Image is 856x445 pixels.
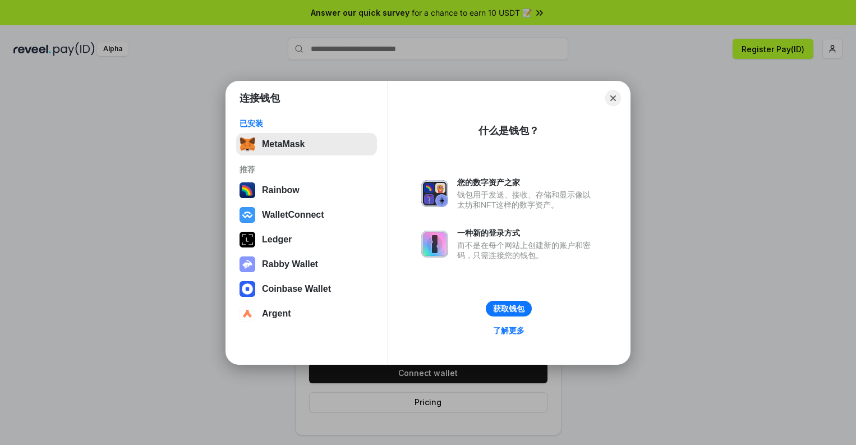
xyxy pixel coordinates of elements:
div: 已安装 [240,118,374,129]
div: 而不是在每个网站上创建新的账户和密码，只需连接您的钱包。 [457,240,596,260]
img: svg+xml,%3Csvg%20fill%3D%22none%22%20height%3D%2233%22%20viewBox%3D%220%200%2035%2033%22%20width%... [240,136,255,152]
button: 获取钱包 [486,301,532,316]
div: MetaMask [262,139,305,149]
img: svg+xml,%3Csvg%20width%3D%2228%22%20height%3D%2228%22%20viewBox%3D%220%200%2028%2028%22%20fill%3D... [240,207,255,223]
div: 推荐 [240,164,374,175]
button: Ledger [236,228,377,251]
div: 一种新的登录方式 [457,228,596,238]
img: svg+xml,%3Csvg%20width%3D%22120%22%20height%3D%22120%22%20viewBox%3D%220%200%20120%20120%22%20fil... [240,182,255,198]
div: Rainbow [262,185,300,195]
div: 获取钱包 [493,304,524,314]
div: Rabby Wallet [262,259,318,269]
img: svg+xml,%3Csvg%20xmlns%3D%22http%3A%2F%2Fwww.w3.org%2F2000%2Fsvg%22%20width%3D%2228%22%20height%3... [240,232,255,247]
div: 了解更多 [493,325,524,336]
button: Rainbow [236,179,377,201]
div: 什么是钱包？ [478,124,539,137]
img: svg+xml,%3Csvg%20xmlns%3D%22http%3A%2F%2Fwww.w3.org%2F2000%2Fsvg%22%20fill%3D%22none%22%20viewBox... [421,180,448,207]
div: Ledger [262,235,292,245]
button: Rabby Wallet [236,253,377,276]
a: 了解更多 [486,323,531,338]
img: svg+xml,%3Csvg%20xmlns%3D%22http%3A%2F%2Fwww.w3.org%2F2000%2Fsvg%22%20fill%3D%22none%22%20viewBox... [421,231,448,258]
div: 钱包用于发送、接收、存储和显示像以太坊和NFT这样的数字资产。 [457,190,596,210]
div: Coinbase Wallet [262,284,331,294]
button: WalletConnect [236,204,377,226]
img: svg+xml,%3Csvg%20width%3D%2228%22%20height%3D%2228%22%20viewBox%3D%220%200%2028%2028%22%20fill%3D... [240,281,255,297]
div: WalletConnect [262,210,324,220]
button: Coinbase Wallet [236,278,377,300]
button: Argent [236,302,377,325]
div: 您的数字资产之家 [457,177,596,187]
button: Close [605,90,621,106]
div: Argent [262,309,291,319]
button: MetaMask [236,133,377,155]
img: svg+xml,%3Csvg%20width%3D%2228%22%20height%3D%2228%22%20viewBox%3D%220%200%2028%2028%22%20fill%3D... [240,306,255,322]
img: svg+xml,%3Csvg%20xmlns%3D%22http%3A%2F%2Fwww.w3.org%2F2000%2Fsvg%22%20fill%3D%22none%22%20viewBox... [240,256,255,272]
h1: 连接钱包 [240,91,280,105]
